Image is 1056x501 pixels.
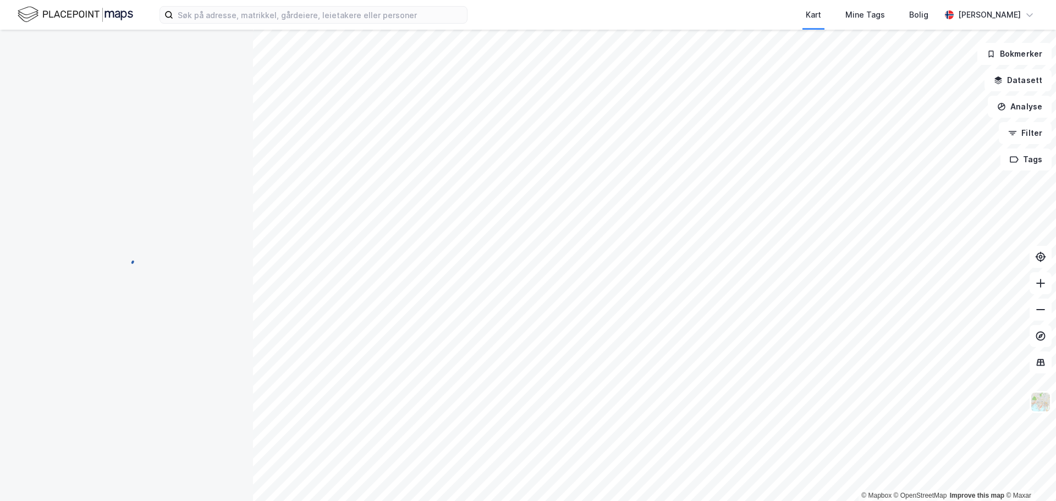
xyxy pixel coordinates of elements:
[988,96,1052,118] button: Analyse
[118,250,135,268] img: spinner.a6d8c91a73a9ac5275cf975e30b51cfb.svg
[845,8,885,21] div: Mine Tags
[861,492,892,499] a: Mapbox
[950,492,1004,499] a: Improve this map
[909,8,928,21] div: Bolig
[985,69,1052,91] button: Datasett
[18,5,133,24] img: logo.f888ab2527a4732fd821a326f86c7f29.svg
[1030,392,1051,412] img: Z
[958,8,1021,21] div: [PERSON_NAME]
[1000,148,1052,170] button: Tags
[977,43,1052,65] button: Bokmerker
[894,492,947,499] a: OpenStreetMap
[173,7,467,23] input: Søk på adresse, matrikkel, gårdeiere, leietakere eller personer
[806,8,821,21] div: Kart
[1001,448,1056,501] iframe: Chat Widget
[999,122,1052,144] button: Filter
